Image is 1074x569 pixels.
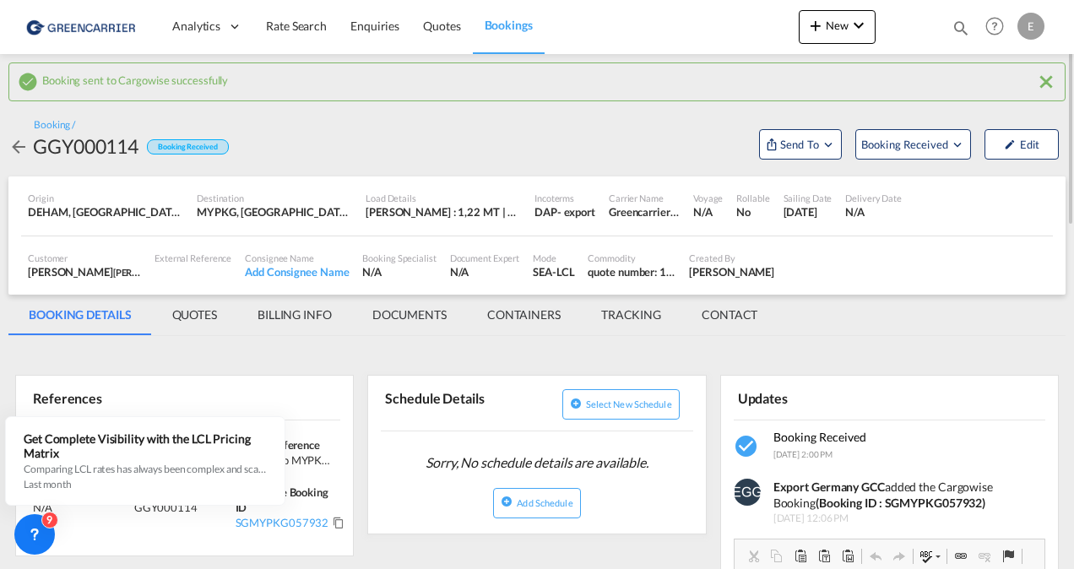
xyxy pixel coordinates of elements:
div: Origin [28,192,183,204]
div: Created By [689,252,774,264]
div: icon-arrow-left [8,133,33,160]
span: Select new schedule [586,398,672,409]
span: [DATE] 12:06 PM [773,512,1047,526]
div: GGY000114 [33,133,138,160]
div: DEHAM, Hamburg, Germany, Western Europe, Europe [28,204,183,219]
a: Paste (Ctrl+V) [789,545,812,567]
div: Add Consignee Name [245,264,349,279]
md-icon: icon-close [1036,72,1056,92]
span: Quotes [423,19,460,33]
img: 1378a7308afe11ef83610d9e779c6b34.png [25,8,139,46]
md-icon: icon-checkbox-marked-circle [734,433,761,460]
img: EUeHj4AAAAAElFTkSuQmCC [734,479,761,506]
div: Commodity [588,252,675,264]
div: E [1017,13,1044,40]
span: [PERSON_NAME] [PERSON_NAME] INTERNATIONALE SPEDITION GMBH [113,265,413,279]
div: External Reference [155,252,231,264]
a: Unlink [973,545,996,567]
span: Enquiries [350,19,399,33]
div: MYPKG, Port Klang (Pelabuhan Klang), Malaysia, South East Asia, Asia Pacific [197,204,352,219]
span: Booking sent to Cargowise successfully [42,69,228,87]
div: Document Expert [450,252,520,264]
button: icon-plus-circleSelect new schedule [562,389,680,420]
div: N/A [450,264,520,279]
span: New [805,19,869,32]
div: Customer [28,252,141,264]
md-icon: icon-checkbox-marked-circle [18,72,38,92]
span: Add Schedule [517,497,572,508]
span: Send To [778,136,821,153]
md-icon: icon-magnify [952,19,970,37]
div: Greencarrier Consolidators [609,204,680,219]
md-icon: icon-pencil [1004,138,1016,150]
div: N/A [693,204,723,219]
md-pagination-wrapper: Use the left and right arrow keys to navigate between tabs [8,295,778,335]
div: SEA-LCL [533,264,574,279]
div: Booking Specialist [362,252,436,264]
div: SGMYPKG057932 [236,515,329,530]
div: - export [557,204,595,219]
span: Booking Received [773,430,866,444]
div: Load Details [366,192,521,204]
md-tab-item: BILLING INFO [237,295,352,335]
div: No [736,204,769,219]
div: Sailing Date [784,192,833,204]
div: [PERSON_NAME] : 1,22 MT | Volumetric Wt : 6,00 CBM | Chargeable Wt : 6,00 W/M [366,204,521,219]
md-icon: icon-plus-circle [501,496,513,507]
div: N/A [362,264,436,279]
div: N/A [845,204,902,219]
a: Redo (Ctrl+Y) [887,545,911,567]
div: Mode [533,252,574,264]
div: Delivery Date [845,192,902,204]
div: Torsten Sommer [689,264,774,279]
body: Editor, editor4 [17,17,293,35]
a: Paste as plain text (Ctrl+Shift+V) [812,545,836,567]
span: Sorry, No schedule details are available. [419,447,655,479]
div: 18 Sep 2025 [784,204,833,219]
a: Spell Check As You Type [915,545,945,567]
button: icon-plus 400-fgNewicon-chevron-down [799,10,876,44]
div: Booking Received [147,139,228,155]
md-icon: icon-arrow-left [8,137,29,157]
a: Cut (Ctrl+X) [741,545,765,567]
a: Copy (Ctrl+C) [765,545,789,567]
div: DAP [534,204,557,219]
span: Booking Received [861,136,950,153]
span: Rate Search [266,19,327,33]
md-icon: icon-plus 400-fg [805,15,826,35]
div: GGY000114 [134,500,231,515]
md-tab-item: CONTACT [681,295,778,335]
div: Carrier Name [609,192,680,204]
md-tab-item: DOCUMENTS [352,295,467,335]
md-icon: icon-plus-circle [570,398,582,409]
span: Analytics [172,18,220,35]
div: icon-magnify [952,19,970,44]
button: Open demo menu [759,129,842,160]
md-tab-item: QUOTES [152,295,237,335]
div: added the Cargowise Booking [773,479,1047,512]
md-tab-item: TRACKING [581,295,681,335]
span: [DATE] 2:00 PM [773,449,833,459]
button: icon-plus-circleAdd Schedule [493,488,580,518]
div: References [29,382,182,412]
button: icon-pencilEdit [984,129,1059,160]
div: Incoterms [534,192,595,204]
md-icon: Click to Copy [333,517,344,528]
strong: (Booking ID : SGMYPKG057932) [816,496,985,510]
div: [PERSON_NAME] [28,264,141,279]
span: Bookings [485,18,533,32]
div: quote number: 19993 - KRUINTGOE [588,264,675,279]
div: Rollable [736,192,769,204]
div: Booking / [34,118,75,133]
span: Help [980,12,1009,41]
a: Anchor [996,545,1020,567]
div: Help [980,12,1017,42]
div: Schedule Details [381,382,534,424]
a: Link (Ctrl+K) [949,545,973,567]
a: Undo (Ctrl+Z) [864,545,887,567]
strong: Export Germany GCC [773,480,885,494]
button: Open demo menu [855,129,971,160]
span: Cargowise Booking ID [236,485,328,514]
md-tab-item: CONTAINERS [467,295,581,335]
